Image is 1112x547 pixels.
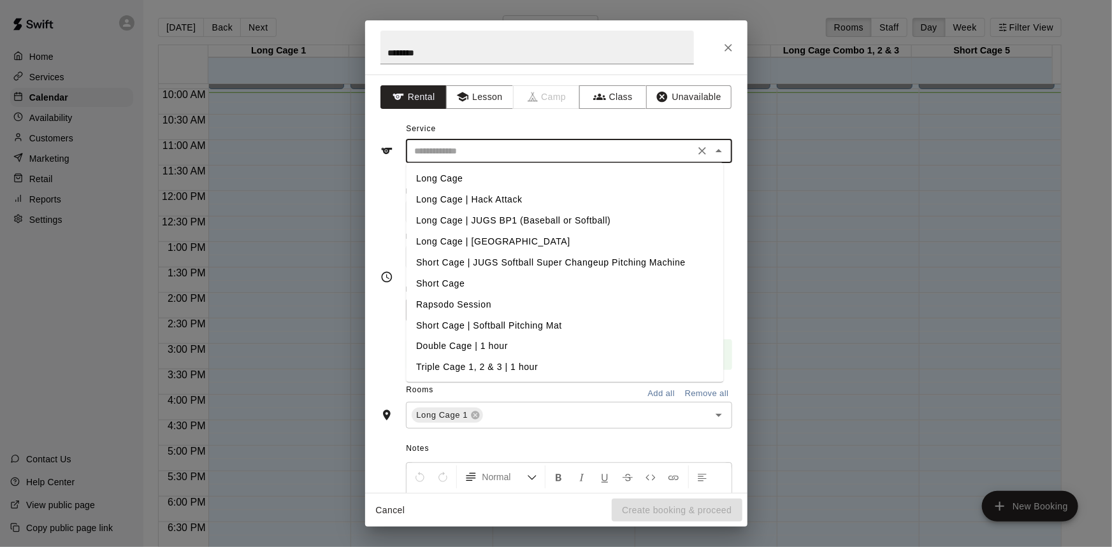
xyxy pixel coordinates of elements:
li: Rapsodo Session [406,294,723,315]
button: Rental [380,85,447,109]
div: Long Cage 1 [412,408,484,423]
li: Short Cage [406,273,723,294]
button: Remove all [682,384,732,404]
button: Insert Link [663,465,684,488]
button: Open [710,406,728,424]
button: Right Align [432,488,454,511]
span: Long Cage 1 [412,409,473,422]
button: Format Underline [594,465,616,488]
span: Notes [406,439,732,459]
li: Long Cage | JUGS BP1 (Baseball or Softball) [406,210,723,231]
svg: Service [380,145,393,157]
button: Format Italics [571,465,593,488]
span: Service [406,124,436,133]
span: Camps can only be created in the Services page [514,85,581,109]
svg: Timing [380,271,393,283]
button: Add all [641,384,682,404]
button: Unavailable [646,85,732,109]
li: Short Cage | JUGS Softball Super Changeup Pitching Machine [406,252,723,273]
button: Class [579,85,646,109]
li: Double Cage | 1 hour [406,336,723,357]
span: Rooms [406,385,433,394]
li: Homerun [406,378,723,399]
svg: Rooms [380,409,393,422]
li: Long Cage | [GEOGRAPHIC_DATA] [406,231,723,252]
button: Close [717,36,740,59]
li: Long Cage [406,168,723,189]
button: Justify Align [455,488,477,511]
li: Long Cage | Hack Attack [406,189,723,210]
button: Format Strikethrough [617,465,639,488]
button: Redo [432,465,454,488]
button: Insert Code [640,465,661,488]
span: Normal [482,471,527,483]
button: Format Bold [548,465,570,488]
li: Short Cage | Softball Pitching Mat [406,315,723,336]
button: Formatting Options [459,465,542,488]
li: Triple Cage 1, 2 & 3 | 1 hour [406,357,723,378]
button: Close [710,142,728,160]
button: Lesson [446,85,513,109]
button: Undo [409,465,431,488]
button: Cancel [370,499,411,522]
button: Clear [693,142,711,160]
button: Center Align [409,488,431,511]
button: Left Align [691,465,713,488]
